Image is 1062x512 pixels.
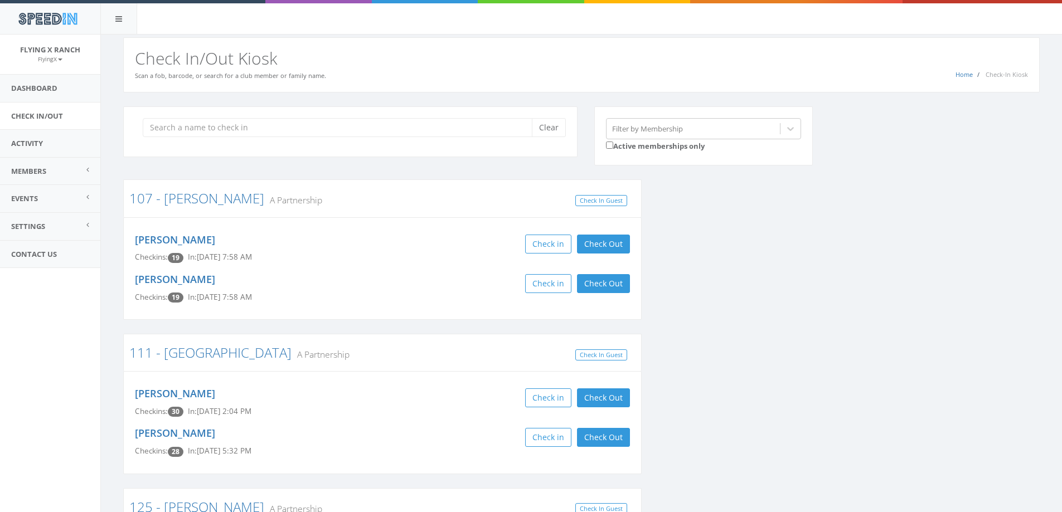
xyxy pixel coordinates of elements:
[11,221,45,231] span: Settings
[129,343,292,362] a: 111 - [GEOGRAPHIC_DATA]
[13,8,83,29] img: speedin_logo.png
[135,406,168,416] span: Checkins:
[135,292,168,302] span: Checkins:
[264,194,322,206] small: A Partnership
[525,235,571,253] button: Check in
[577,274,630,293] button: Check Out
[986,70,1028,79] span: Check-In Kiosk
[525,388,571,407] button: Check in
[168,447,183,457] span: Checkin count
[38,53,62,64] a: FlyingX
[38,55,62,63] small: FlyingX
[188,292,252,302] span: In: [DATE] 7:58 AM
[135,252,168,262] span: Checkins:
[606,139,705,152] label: Active memberships only
[577,235,630,253] button: Check Out
[20,45,80,55] span: Flying X Ranch
[575,349,627,361] a: Check In Guest
[577,388,630,407] button: Check Out
[168,292,183,303] span: Checkin count
[188,446,251,456] span: In: [DATE] 5:32 PM
[135,233,215,246] a: [PERSON_NAME]
[168,253,183,263] span: Checkin count
[135,387,215,400] a: [PERSON_NAME]
[612,123,683,134] div: Filter by Membership
[292,348,350,360] small: A Partnership
[956,70,973,79] a: Home
[11,249,57,259] span: Contact Us
[135,446,168,456] span: Checkins:
[525,428,571,447] button: Check in
[168,407,183,417] span: Checkin count
[525,274,571,293] button: Check in
[135,272,215,286] a: [PERSON_NAME]
[135,426,215,440] a: [PERSON_NAME]
[135,71,326,80] small: Scan a fob, barcode, or search for a club member or family name.
[575,195,627,207] a: Check In Guest
[143,118,540,137] input: Search a name to check in
[11,166,46,176] span: Members
[577,428,630,447] button: Check Out
[532,118,566,137] button: Clear
[606,142,613,149] input: Active memberships only
[129,189,264,207] a: 107 - [PERSON_NAME]
[135,49,1028,67] h2: Check In/Out Kiosk
[11,193,38,203] span: Events
[188,252,252,262] span: In: [DATE] 7:58 AM
[188,406,251,416] span: In: [DATE] 2:04 PM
